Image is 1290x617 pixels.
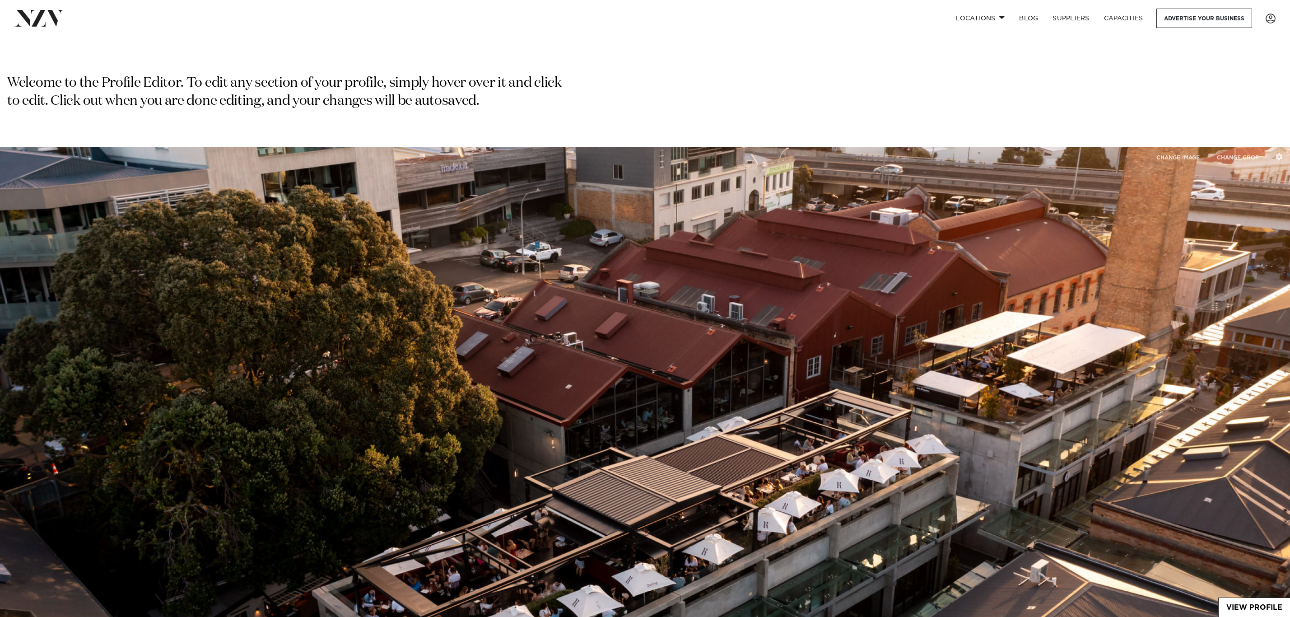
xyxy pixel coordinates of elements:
p: Welcome to the Profile Editor. To edit any section of your profile, simply hover over it and clic... [7,75,565,111]
button: CHANGE IMAGE [1149,148,1207,167]
a: SUPPLIERS [1045,9,1096,28]
a: BLOG [1012,9,1045,28]
a: View Profile [1219,598,1290,617]
button: CHANGE CROP [1209,148,1267,167]
a: Capacities [1097,9,1150,28]
a: Advertise your business [1156,9,1252,28]
a: Locations [949,9,1012,28]
img: nzv-logo.png [14,10,64,26]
